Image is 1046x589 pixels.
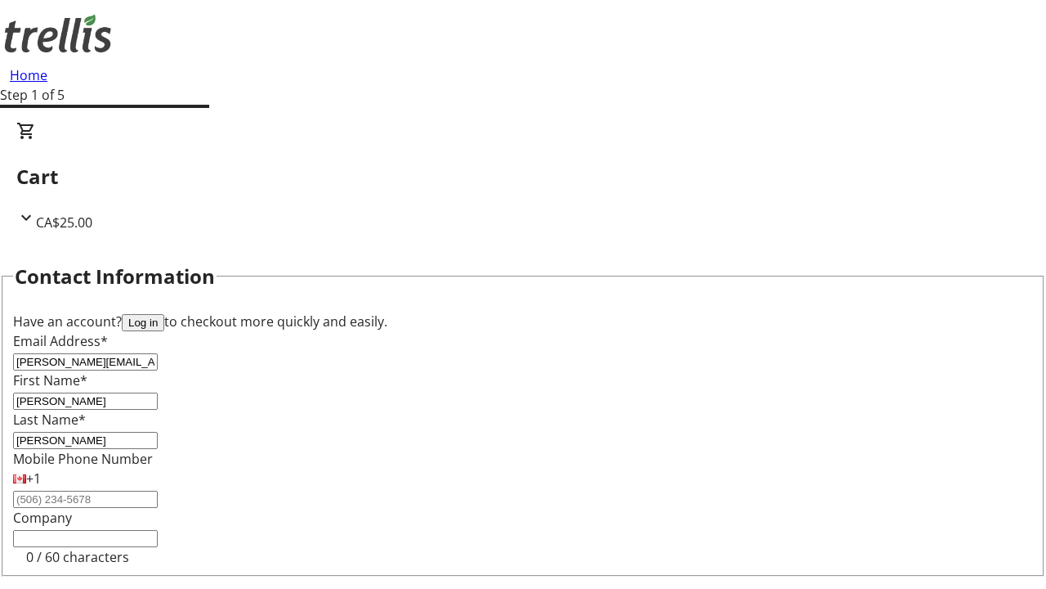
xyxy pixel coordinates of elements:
[15,262,215,291] h2: Contact Information
[16,162,1030,191] h2: Cart
[26,548,129,566] tr-character-limit: 0 / 60 characters
[16,121,1030,232] div: CartCA$25.00
[36,214,92,232] span: CA$25.00
[13,491,158,508] input: (506) 234-5678
[13,332,108,350] label: Email Address*
[13,312,1033,331] div: Have an account? to checkout more quickly and easily.
[13,371,87,389] label: First Name*
[13,411,86,429] label: Last Name*
[122,314,164,331] button: Log in
[13,509,72,527] label: Company
[13,450,153,468] label: Mobile Phone Number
